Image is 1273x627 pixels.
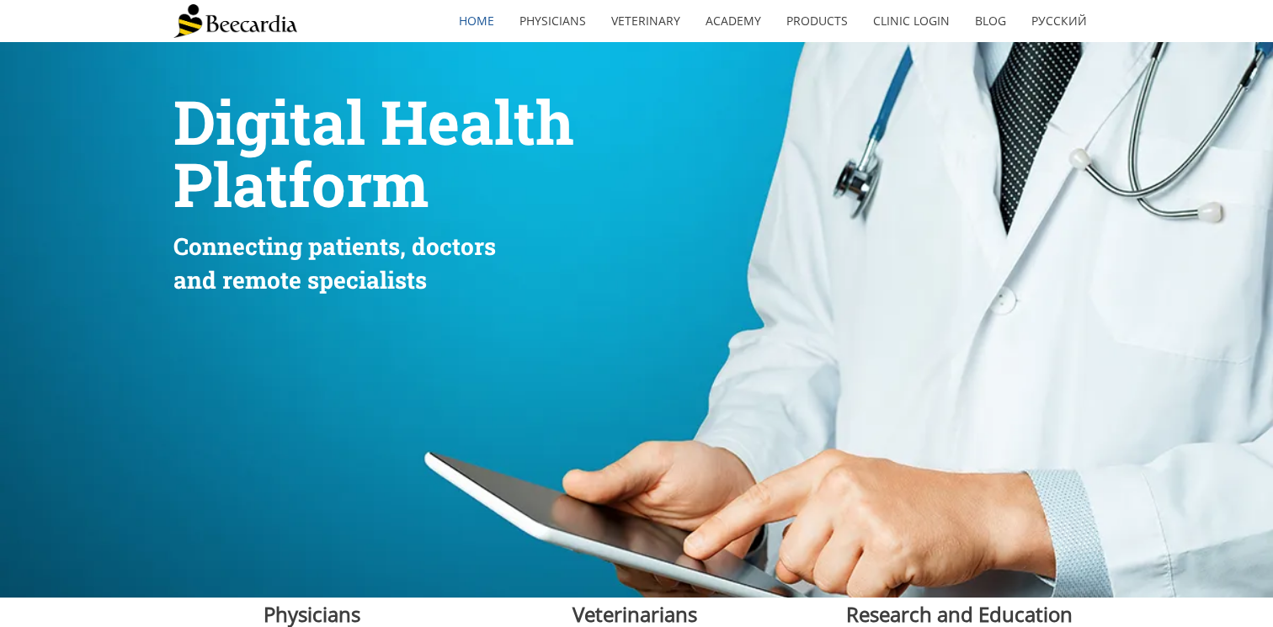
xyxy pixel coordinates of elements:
[173,144,429,224] span: Platform
[774,2,860,40] a: Products
[962,2,1019,40] a: Blog
[1019,2,1100,40] a: Русский
[173,4,297,38] img: Beecardia
[173,264,427,295] span: and remote specialists
[860,2,962,40] a: Clinic Login
[599,2,693,40] a: Veterinary
[507,2,599,40] a: Physicians
[693,2,774,40] a: Academy
[173,231,496,262] span: Connecting patients, doctors
[173,82,574,162] span: Digital Health
[446,2,507,40] a: home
